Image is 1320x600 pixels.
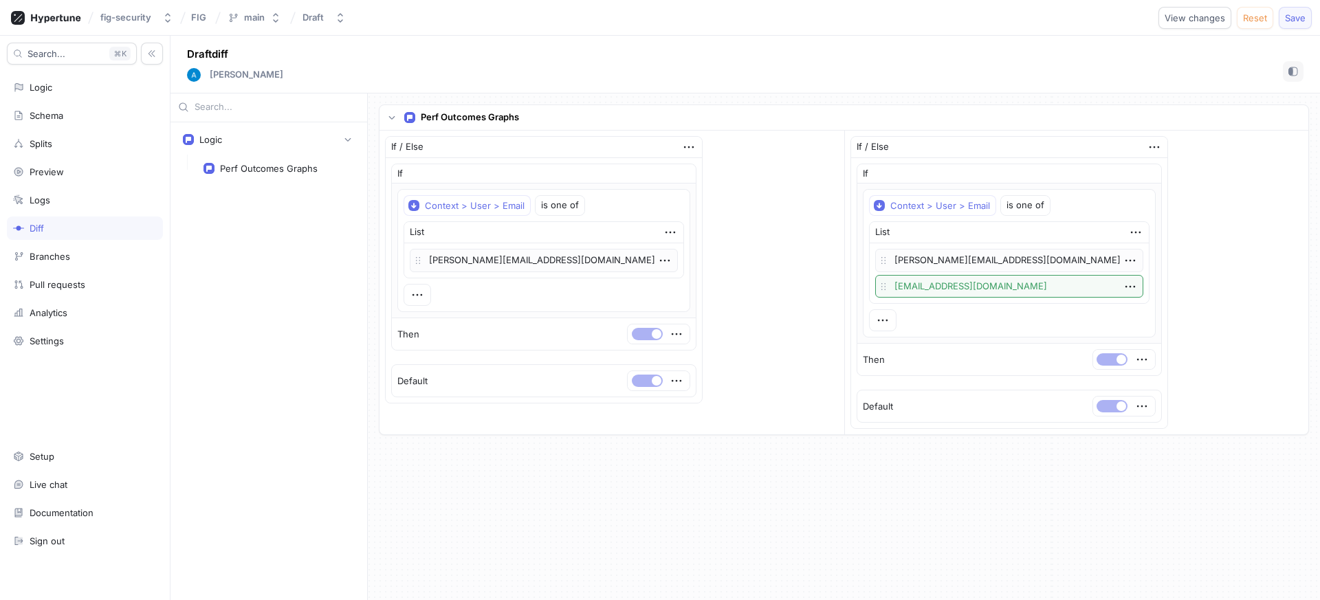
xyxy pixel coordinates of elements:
[30,166,64,177] div: Preview
[30,251,70,262] div: Branches
[187,68,201,82] img: User
[210,68,283,82] p: [PERSON_NAME]
[404,195,531,216] button: Context > User > Email
[30,535,65,546] div: Sign out
[30,82,52,93] div: Logic
[1279,7,1312,29] button: Save
[397,328,419,342] p: Then
[222,6,287,29] button: main
[541,201,579,210] div: is one of
[421,111,519,124] p: Perf Outcomes Graphs
[410,249,678,272] p: [PERSON_NAME][EMAIL_ADDRESS][DOMAIN_NAME]
[410,225,424,239] div: List
[30,138,52,149] div: Splits
[30,451,54,462] div: Setup
[863,353,885,367] p: Then
[1158,7,1231,29] button: View changes
[397,167,403,181] p: If
[425,200,525,212] div: Context > User > Email
[95,6,179,29] button: fig-security
[109,47,131,60] div: K
[30,110,63,121] div: Schema
[30,223,44,234] div: Diff
[30,195,50,205] div: Logs
[391,140,423,154] div: If / Else
[297,6,351,29] button: Draft
[30,335,64,346] div: Settings
[199,134,222,145] div: Logic
[875,275,1143,298] p: [EMAIL_ADDRESS][DOMAIN_NAME]
[244,12,265,23] div: main
[875,225,890,239] div: List
[1006,201,1044,210] div: is one of
[220,163,318,174] div: Perf Outcomes Graphs
[875,249,1143,272] p: [PERSON_NAME][EMAIL_ADDRESS][DOMAIN_NAME]
[890,200,990,212] div: Context > User > Email
[869,195,996,216] button: Context > User > Email
[191,12,206,22] span: FIG
[30,479,67,490] div: Live chat
[30,307,67,318] div: Analytics
[302,12,324,23] div: Draft
[1165,14,1225,22] span: View changes
[100,12,151,23] div: fig-security
[397,375,428,388] p: Default
[7,501,163,524] a: Documentation
[1285,14,1306,22] span: Save
[187,47,228,63] p: Draft diff
[30,279,85,290] div: Pull requests
[863,400,893,414] p: Default
[27,49,65,58] span: Search...
[1237,7,1273,29] button: Reset
[857,140,889,154] div: If / Else
[30,507,93,518] div: Documentation
[1243,14,1267,22] span: Reset
[195,100,360,114] input: Search...
[863,167,868,181] p: If
[7,43,137,65] button: Search...K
